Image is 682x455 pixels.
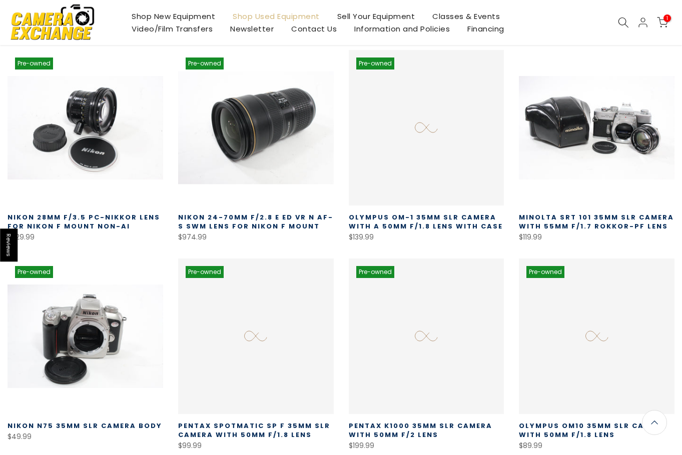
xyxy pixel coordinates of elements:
[8,231,163,243] div: $229.99
[328,10,424,22] a: Sell Your Equipment
[8,421,162,430] a: Nikon N75 35mm SLR Camera Body
[178,212,333,231] a: Nikon 24-70mm f/2.8 E ED VR N AF-S SWM Lens for Nikon F Mount
[519,212,674,231] a: Minolta SRT 101 35mm SLR Camera with 55mm f/1.7 Rokkor-PF Lens
[178,439,334,452] div: $99.99
[123,22,222,35] a: Video/Film Transfers
[349,439,504,452] div: $199.99
[178,231,334,243] div: $974.99
[519,231,674,243] div: $119.99
[519,421,667,439] a: Olympus OM10 35mm SLR Camera with 50mm f/1.8 Lens
[346,22,459,35] a: Information and Policies
[424,10,509,22] a: Classes & Events
[224,10,329,22] a: Shop Used Equipment
[222,22,283,35] a: Newsletter
[8,430,163,443] div: $49.99
[663,14,671,22] span: 1
[459,22,513,35] a: Financing
[178,421,330,439] a: Pentax Spotmatic SP F 35mm SLR Camera with 50mm f/1.8 Lens
[519,439,674,452] div: $89.99
[642,410,667,435] a: Back to the top
[349,421,492,439] a: Pentax K1000 35mm SLR Camera with 50mm f/2 Lens
[283,22,346,35] a: Contact Us
[349,212,503,231] a: Olympus OM-1 35mm SLR Camera with a 50mm f/1.8 Lens with Case
[657,17,668,28] a: 1
[8,212,160,231] a: Nikon 28mm f/3.5 PC-Nikkor Lens for Nikon F Mount Non-AI
[349,231,504,243] div: $139.99
[123,10,224,22] a: Shop New Equipment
